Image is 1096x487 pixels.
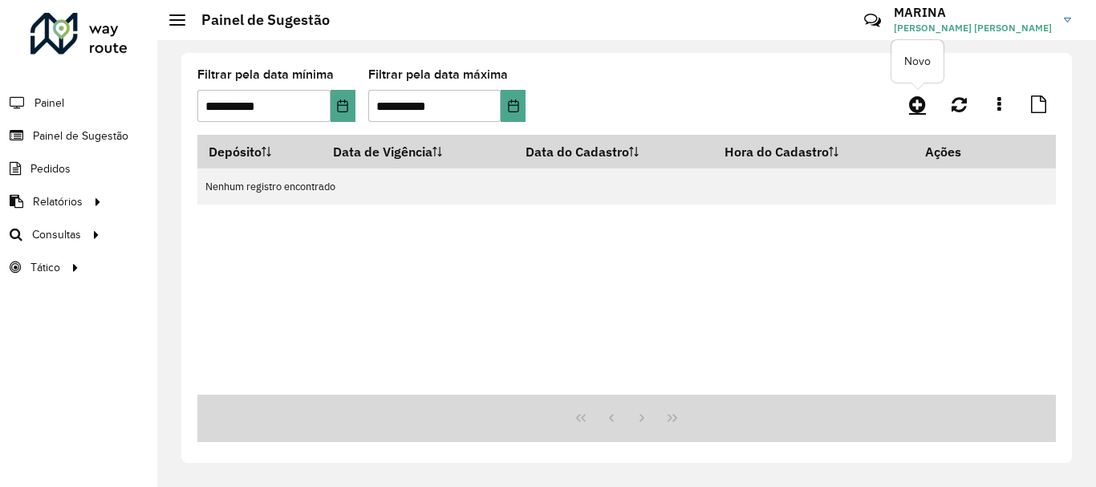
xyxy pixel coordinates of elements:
[894,5,1052,20] h3: MARINA
[914,135,1010,168] th: Ações
[197,65,334,84] label: Filtrar pela data mínima
[894,21,1052,35] span: [PERSON_NAME] [PERSON_NAME]
[197,135,322,168] th: Depósito
[714,135,914,168] th: Hora do Cadastro
[33,193,83,210] span: Relatórios
[185,11,330,29] h2: Painel de Sugestão
[33,128,128,144] span: Painel de Sugestão
[515,135,714,168] th: Data do Cadastro
[30,160,71,177] span: Pedidos
[322,135,515,168] th: Data de Vigência
[501,90,526,122] button: Choose Date
[30,259,60,276] span: Tático
[368,65,508,84] label: Filtrar pela data máxima
[891,40,944,83] div: Novo
[32,226,81,243] span: Consultas
[855,3,890,38] a: Contato Rápido
[331,90,355,122] button: Choose Date
[197,168,1056,205] td: Nenhum registro encontrado
[35,95,64,112] span: Painel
